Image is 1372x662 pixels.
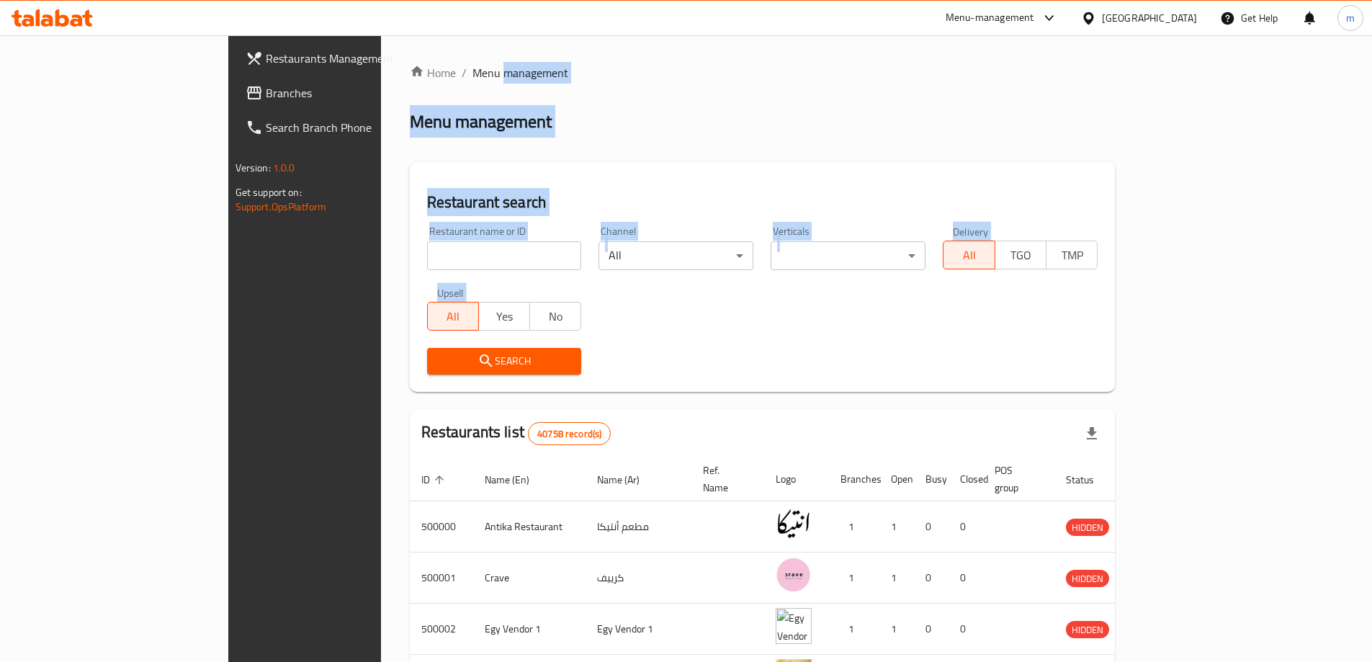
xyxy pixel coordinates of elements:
[764,457,829,501] th: Logo
[473,604,586,655] td: Egy Vendor 1
[236,183,302,202] span: Get support on:
[472,64,568,81] span: Menu management
[410,110,552,133] h2: Menu management
[995,462,1037,496] span: POS group
[776,608,812,644] img: Egy Vendor 1
[485,306,524,327] span: Yes
[953,226,989,236] label: Delivery
[529,302,581,331] button: No
[234,76,457,110] a: Branches
[234,41,457,76] a: Restaurants Management
[266,50,446,67] span: Restaurants Management
[1102,10,1197,26] div: [GEOGRAPHIC_DATA]
[949,604,983,655] td: 0
[879,457,914,501] th: Open
[949,457,983,501] th: Closed
[427,302,479,331] button: All
[949,501,983,553] td: 0
[597,471,658,488] span: Name (Ar)
[914,457,949,501] th: Busy
[536,306,575,327] span: No
[478,302,530,331] button: Yes
[427,192,1098,213] h2: Restaurant search
[1346,10,1355,26] span: m
[1066,519,1109,536] span: HIDDEN
[473,553,586,604] td: Crave
[598,241,753,270] div: All
[528,422,611,445] div: Total records count
[995,241,1046,269] button: TGO
[829,553,879,604] td: 1
[434,306,473,327] span: All
[586,501,691,553] td: مطعم أنتيكا
[1066,622,1109,638] span: HIDDEN
[421,421,611,445] h2: Restaurants list
[914,553,949,604] td: 0
[586,553,691,604] td: كرييف
[771,241,925,270] div: ​
[914,604,949,655] td: 0
[234,110,457,145] a: Search Branch Phone
[829,501,879,553] td: 1
[485,471,548,488] span: Name (En)
[1066,571,1109,587] span: HIDDEN
[427,348,582,375] button: Search
[879,501,914,553] td: 1
[879,553,914,604] td: 1
[943,241,995,269] button: All
[949,245,989,266] span: All
[439,352,570,370] span: Search
[427,241,582,270] input: Search for restaurant name or ID..
[829,604,879,655] td: 1
[776,557,812,593] img: Crave
[529,427,610,441] span: 40758 record(s)
[1066,471,1113,488] span: Status
[879,604,914,655] td: 1
[829,457,879,501] th: Branches
[473,501,586,553] td: Antika Restaurant
[273,158,295,177] span: 1.0.0
[1075,416,1109,451] div: Export file
[1001,245,1041,266] span: TGO
[266,119,446,136] span: Search Branch Phone
[437,287,464,298] label: Upsell
[914,501,949,553] td: 0
[1046,241,1098,269] button: TMP
[266,84,446,102] span: Branches
[586,604,691,655] td: Egy Vendor 1
[946,9,1034,27] div: Menu-management
[703,462,747,496] span: Ref. Name
[410,64,1116,81] nav: breadcrumb
[776,506,812,542] img: Antika Restaurant
[1052,245,1092,266] span: TMP
[421,471,449,488] span: ID
[1066,519,1109,536] div: HIDDEN
[462,64,467,81] li: /
[236,197,327,216] a: Support.OpsPlatform
[949,553,983,604] td: 0
[236,158,271,177] span: Version:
